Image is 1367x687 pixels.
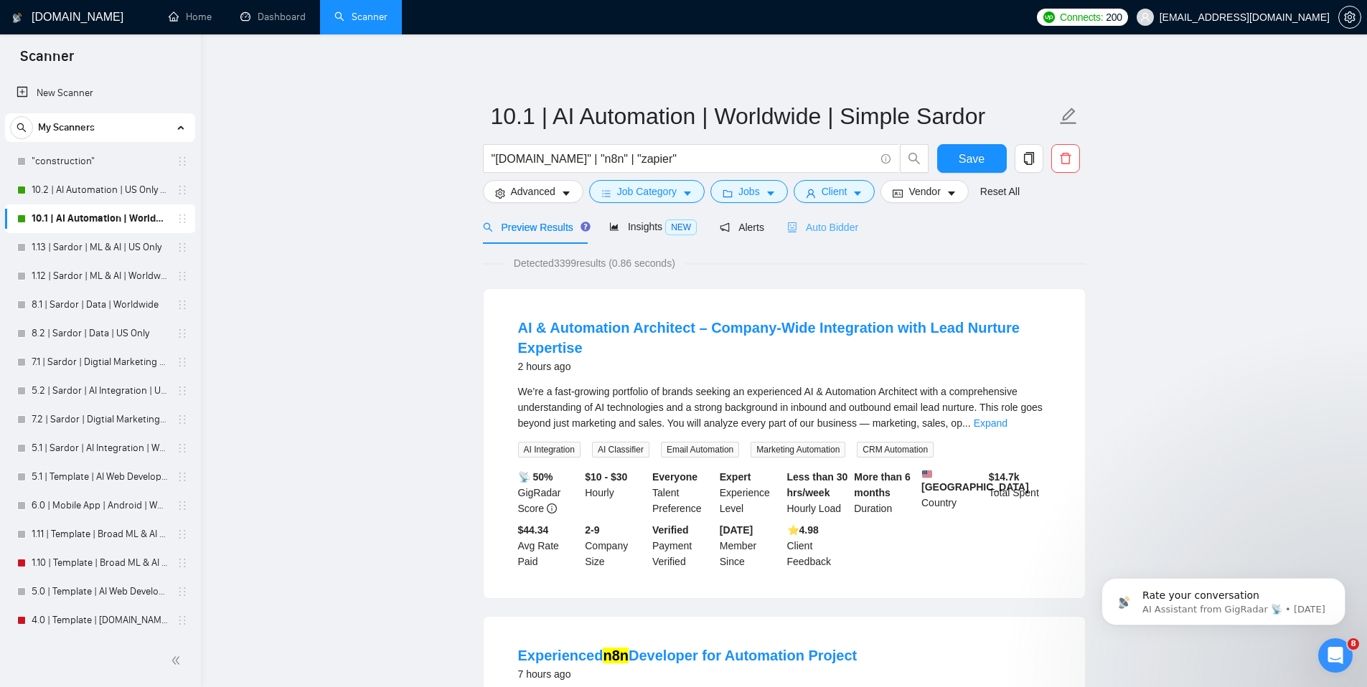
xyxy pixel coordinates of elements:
span: info-circle [547,503,557,513]
a: searchScanner [334,11,387,23]
a: Experiencedn8nDeveloper for Automation Project [518,648,858,663]
a: 1.11 | Template | Broad ML & AI | [GEOGRAPHIC_DATA] Only [32,520,168,549]
span: delete [1052,152,1079,165]
b: $44.34 [518,524,549,536]
div: GigRadar Score [515,469,583,516]
a: 8.2 | Sardor | Data | US Only [32,319,168,348]
a: 7.1 | Sardor | Digtial Marketing PPC | Worldwide [32,348,168,376]
a: 7.2 | Sardor | Digtial Marketing PPC | US Only [32,405,168,434]
button: settingAdvancedcaret-down [483,180,583,203]
span: search [901,152,928,165]
a: 10.2 | AI Automation | US Only | Simple Sardor [32,176,168,204]
b: Everyone [652,471,697,483]
div: Tooltip anchor [579,220,592,233]
a: Expand [974,417,1007,429]
b: $ 14.7k [989,471,1020,483]
input: Search Freelance Jobs... [492,150,875,168]
a: setting [1338,11,1361,23]
div: Country [919,469,986,516]
a: 6.0 | Mobile App | Android | Worldwide [32,491,168,520]
span: caret-down [852,188,863,199]
span: holder [177,557,188,569]
span: caret-down [561,188,571,199]
span: Scanner [9,46,85,76]
span: folder [723,188,733,199]
span: holder [177,184,188,196]
a: dashboardDashboard [240,11,306,23]
iframe: Intercom live chat [1318,638,1353,673]
span: edit [1059,107,1078,125]
div: Payment Verified [649,522,717,569]
span: holder [177,299,188,311]
span: idcard [893,188,903,199]
a: homeHome [169,11,212,23]
button: delete [1051,144,1080,173]
a: 4.0 | Template | [DOMAIN_NAME] | Worldwide [32,606,168,635]
button: search [10,116,33,139]
span: Vendor [908,184,940,199]
div: Experience Level [717,469,784,516]
span: holder [177,242,188,253]
a: New Scanner [17,79,184,108]
a: 5.2 | Sardor | AI Integration | US Only [32,376,168,405]
span: Auto Bidder [787,222,858,233]
button: userClientcaret-down [794,180,875,203]
b: 2-9 [585,524,599,536]
span: user [1140,12,1150,22]
span: holder [177,529,188,540]
span: caret-down [946,188,957,199]
span: Detected 3399 results (0.86 seconds) [504,255,685,271]
span: AI Classifier [592,442,649,458]
span: Save [959,150,985,168]
b: $10 - $30 [585,471,627,483]
span: Marketing Automation [751,442,845,458]
span: area-chart [609,222,619,232]
span: holder [177,471,188,483]
div: Hourly [582,469,649,516]
a: 1.12 | Sardor | ML & AI | Worldwide [32,262,168,290]
a: 1.10 | Template | Broad ML & AI | Worldwide [32,549,168,577]
div: Avg Rate Paid [515,522,583,569]
a: Reset All [980,184,1020,199]
span: holder [177,442,188,454]
span: Job Category [617,184,677,199]
button: Save [937,144,1007,173]
span: ... [962,417,971,429]
b: Expert [720,471,751,483]
span: setting [495,188,505,199]
span: copy [1015,152,1043,165]
span: Connects: [1060,9,1103,25]
div: 2 hours ago [518,358,1051,375]
span: Insights [609,221,697,232]
b: More than 6 months [854,471,911,498]
span: holder [177,270,188,282]
div: Talent Preference [649,469,717,516]
a: 1.13 | Sardor | ML & AI | US Only [32,233,168,262]
button: idcardVendorcaret-down [880,180,968,203]
span: robot [787,222,797,232]
span: Jobs [738,184,760,199]
div: We’re a fast-growing portfolio of brands seeking an experienced AI & Automation Architect with a ... [518,384,1051,431]
a: 5.1 | Sardor | AI Integration | Worldwide [32,434,168,463]
li: New Scanner [5,79,195,108]
span: Advanced [511,184,555,199]
mark: n8n [603,648,629,663]
div: Total Spent [986,469,1053,516]
div: Hourly Load [784,469,852,516]
span: holder [177,156,188,167]
span: Alerts [720,222,764,233]
button: setting [1338,6,1361,29]
span: NEW [665,219,697,235]
span: holder [177,328,188,339]
span: bars [601,188,611,199]
span: caret-down [682,188,692,199]
div: Member Since [717,522,784,569]
div: Duration [851,469,919,516]
b: [DATE] [720,524,753,536]
a: AI & Automation Architect – Company-Wide Integration with Lead Nurture Expertise [518,320,1020,356]
span: My Scanners [38,113,95,142]
button: copy [1015,144,1043,173]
